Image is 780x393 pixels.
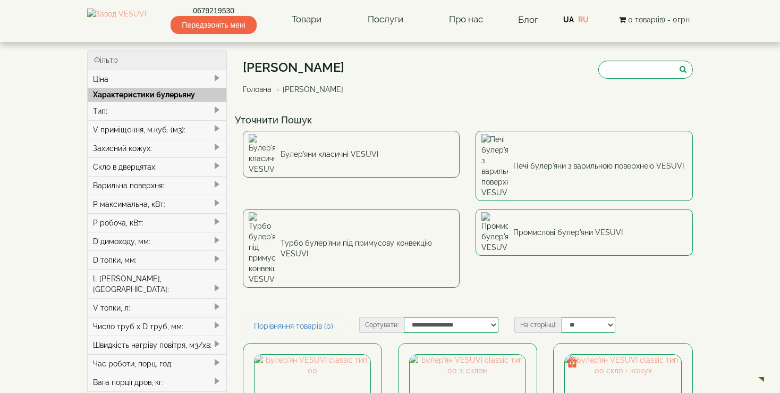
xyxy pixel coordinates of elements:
a: Товари [281,7,332,32]
a: Головна [243,85,272,94]
label: На сторінці: [514,317,562,333]
div: V топки, л: [88,298,226,317]
button: 0 товар(ів) - 0грн [616,14,693,26]
div: Тип: [88,102,226,120]
a: Булер'яни класичні VESUVI Булер'яни класичні VESUVI [243,131,460,178]
label: Сортувати: [359,317,404,333]
li: [PERSON_NAME] [274,84,343,95]
a: RU [578,15,589,24]
div: Фільтр [88,51,226,70]
h4: Уточнити Пошук [235,115,701,126]
div: Захисний кожух: [88,139,226,157]
div: V приміщення, м.куб. (м3): [88,120,226,139]
div: Вага порції дров, кг: [88,373,226,391]
h1: [PERSON_NAME] [243,61,351,74]
img: Печі булер'яни з варильною поверхнею VESUVI [481,134,508,198]
div: Скло в дверцятах: [88,157,226,176]
a: Послуги [357,7,414,32]
img: gift [567,357,578,367]
img: Турбо булер'яни під примусову конвекцію VESUVI [249,212,275,285]
a: Турбо булер'яни під примусову конвекцію VESUVI Турбо булер'яни під примусову конвекцію VESUVI [243,209,460,288]
a: Промислові булер'яни VESUVI Промислові булер'яни VESUVI [476,209,693,256]
a: Блог [518,14,538,25]
a: UA [563,15,574,24]
img: Промислові булер'яни VESUVI [481,212,508,253]
img: Булер'яни класичні VESUVI [249,134,275,174]
a: Про нас [438,7,494,32]
div: Варильна поверхня: [88,176,226,195]
div: D топки, мм: [88,250,226,269]
div: Швидкість нагріву повітря, м3/хв: [88,336,226,354]
div: Ціна [88,70,226,88]
div: Характеристики булерьяну [88,88,226,102]
span: 0 товар(ів) - 0грн [628,15,690,24]
div: L [PERSON_NAME], [GEOGRAPHIC_DATA]: [88,269,226,298]
div: P максимальна, кВт: [88,195,226,213]
div: D димоходу, мм: [88,232,226,250]
a: Печі булер'яни з варильною поверхнею VESUVI Печі булер'яни з варильною поверхнею VESUVI [476,131,693,201]
div: Час роботи, порц. год: [88,354,226,373]
a: 0679219530 [171,5,256,16]
span: Передзвоніть мені [171,16,256,34]
div: Число труб x D труб, мм: [88,317,226,336]
a: Порівняння товарів (0) [243,317,344,335]
div: P робоча, кВт: [88,213,226,232]
img: Завод VESUVI [87,9,146,31]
